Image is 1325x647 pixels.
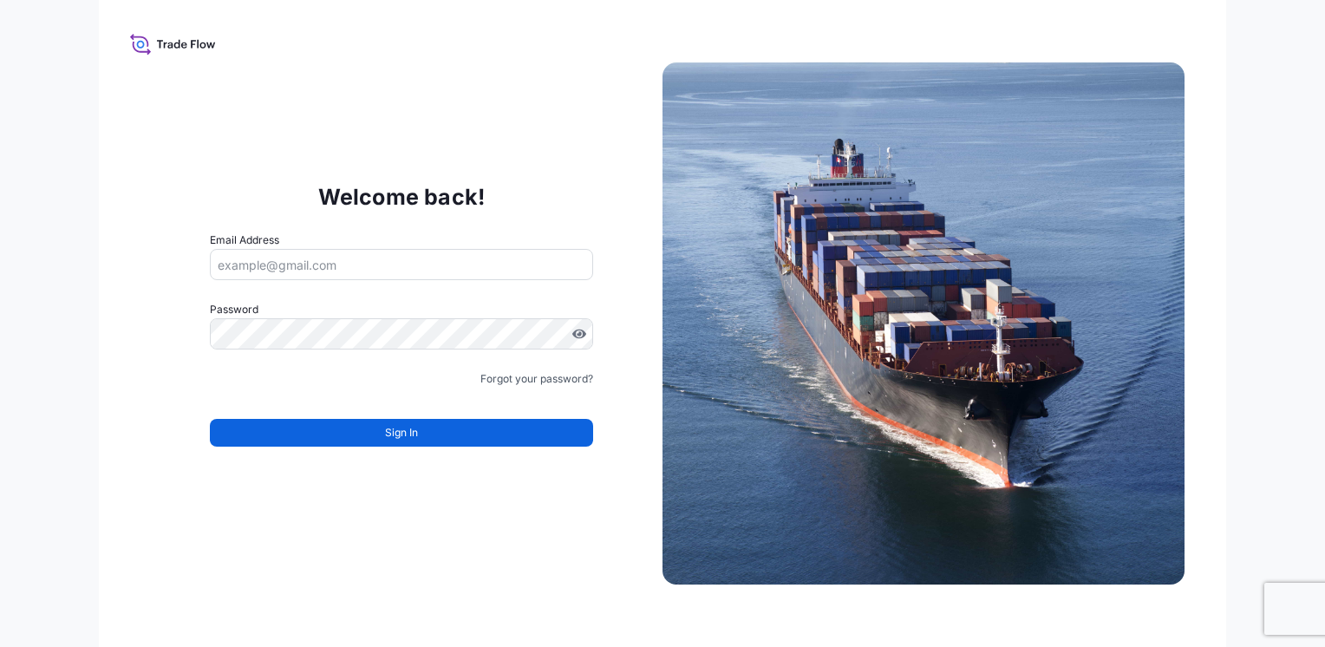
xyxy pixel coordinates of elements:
p: Welcome back! [318,183,486,211]
span: Sign In [385,424,418,441]
button: Show password [572,327,586,341]
input: example@gmail.com [210,249,593,280]
button: Sign In [210,419,593,447]
label: Password [210,301,593,318]
img: Ship illustration [662,62,1185,585]
a: Forgot your password? [480,370,593,388]
label: Email Address [210,232,279,249]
